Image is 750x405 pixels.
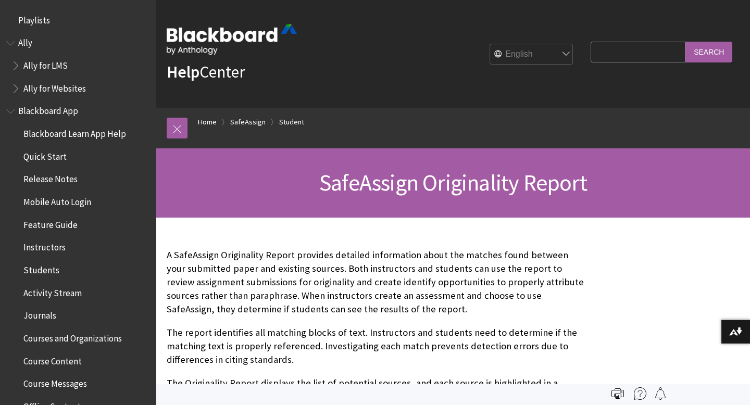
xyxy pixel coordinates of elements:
span: SafeAssign Originality Report [319,168,587,197]
input: Search [685,42,732,62]
p: The report identifies all matching blocks of text. Instructors and students need to determine if ... [167,326,585,367]
img: Blackboard by Anthology [167,24,297,55]
span: Blackboard App [18,103,78,117]
span: Mobile Auto Login [23,193,91,207]
span: Course Content [23,352,82,366]
span: Ally for Websites [23,80,86,94]
select: Site Language Selector [490,44,573,65]
img: Print [611,387,624,400]
span: Courses and Organizations [23,330,122,344]
a: HelpCenter [167,61,245,82]
span: Playlists [18,11,50,26]
p: A SafeAssign Originality Report provides detailed information about the matches found between you... [167,248,585,317]
span: Students [23,261,59,275]
span: Course Messages [23,375,87,389]
a: SafeAssign [230,116,266,129]
img: More help [634,387,646,400]
span: Ally [18,34,32,48]
nav: Book outline for Anthology Ally Help [6,34,150,97]
span: Feature Guide [23,216,78,230]
p: The Originality Report displays the list of potential sources, and each source is highlighted in ... [167,376,585,403]
img: Follow this page [654,387,667,400]
span: Instructors [23,239,66,253]
span: Journals [23,307,56,321]
span: Ally for LMS [23,57,68,71]
span: Blackboard Learn App Help [23,125,126,139]
strong: Help [167,61,199,82]
a: Student [279,116,304,129]
span: Activity Stream [23,284,82,298]
span: Release Notes [23,171,78,185]
nav: Book outline for Playlists [6,11,150,29]
a: Home [198,116,217,129]
span: Quick Start [23,148,67,162]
